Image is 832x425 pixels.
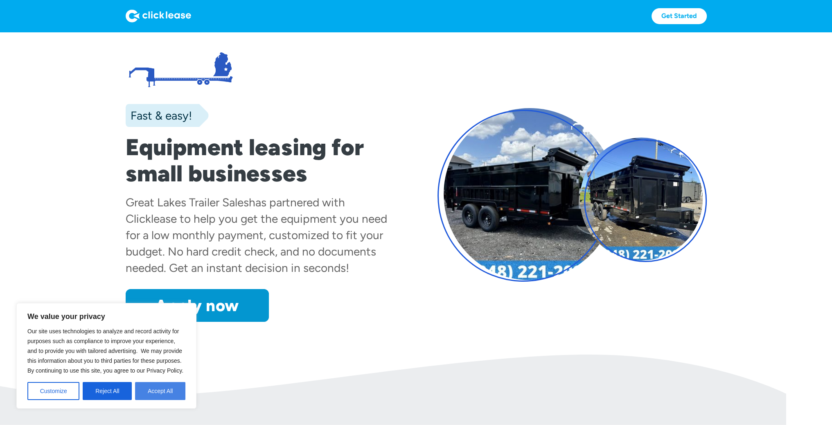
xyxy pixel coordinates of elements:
span: Our site uses technologies to analyze and record activity for purposes such as compliance to impr... [27,328,183,374]
a: Get Started [652,8,707,24]
div: Great Lakes Trailer Sales [126,195,249,209]
button: Accept All [135,382,185,400]
div: has partnered with Clicklease to help you get the equipment you need for a low monthly payment, c... [126,195,387,275]
a: Apply now [126,289,269,322]
div: Fast & easy! [126,107,192,124]
button: Customize [27,382,79,400]
p: We value your privacy [27,312,185,321]
div: We value your privacy [16,303,196,409]
button: Reject All [83,382,132,400]
h1: Equipment leasing for small businesses [126,134,395,187]
img: Logo [126,9,191,23]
